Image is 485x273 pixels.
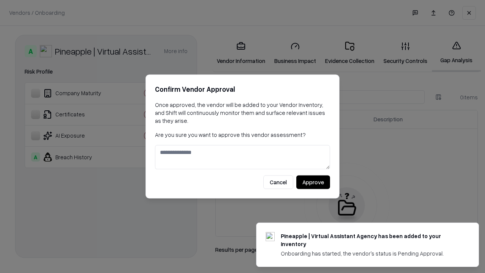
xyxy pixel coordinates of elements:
[281,232,460,248] div: Pineapple | Virtual Assistant Agency has been added to your inventory
[281,249,460,257] div: Onboarding has started, the vendor's status is Pending Approval.
[155,101,330,125] p: Once approved, the vendor will be added to your Vendor Inventory, and Shift will continuously mon...
[296,176,330,189] button: Approve
[266,232,275,241] img: trypineapple.com
[263,176,293,189] button: Cancel
[155,131,330,139] p: Are you sure you want to approve this vendor assessment?
[155,84,330,95] h2: Confirm Vendor Approval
